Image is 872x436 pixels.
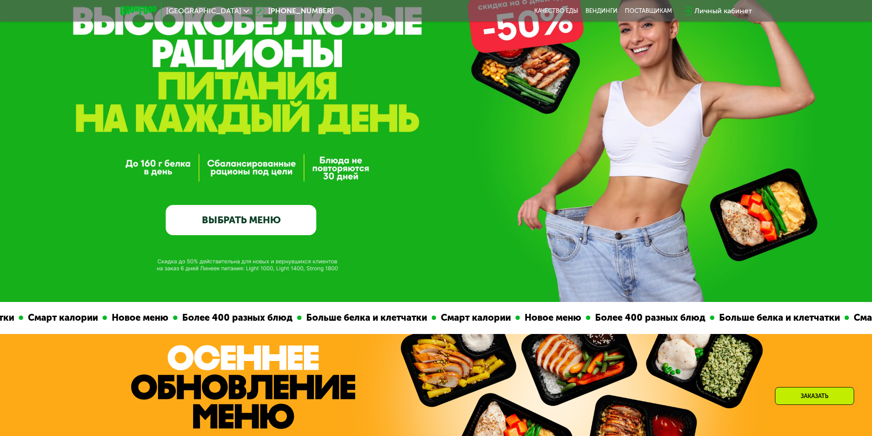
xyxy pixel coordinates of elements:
[694,5,752,16] div: Личный кабинет
[534,7,578,15] a: Качество еды
[417,311,496,325] div: Смарт калории
[585,7,617,15] a: Вендинги
[4,311,83,325] div: Смарт калории
[87,311,153,325] div: Новое меню
[500,311,566,325] div: Новое меню
[282,311,412,325] div: Больше белка и клетчатки
[166,7,241,15] span: [GEOGRAPHIC_DATA]
[695,311,825,325] div: Больше белка и клетчатки
[158,311,277,325] div: Более 400 разных блюд
[254,5,334,16] a: [PHONE_NUMBER]
[166,205,316,235] a: ВЫБРАТЬ МЕНЮ
[625,7,672,15] div: поставщикам
[571,311,690,325] div: Более 400 разных блюд
[775,387,854,405] div: Заказать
